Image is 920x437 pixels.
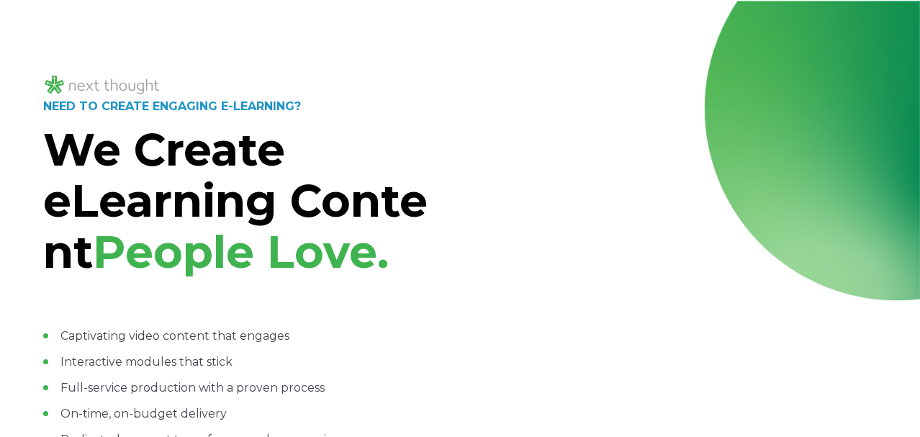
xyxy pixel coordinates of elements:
[43,122,428,280] strong: We Create eLearning Content
[60,381,325,395] span: Full-service production with a proven process
[43,73,161,97] img: NT_Logo_LightMode
[93,225,389,279] span: People Love.
[60,407,227,420] span: On-time, on-budget delivery
[43,99,301,113] strong: NEED TO CREATE ENGAGING E-LEARNING?
[60,329,289,343] span: Captivating video content that engages
[60,355,233,369] span: Interactive modules that stick
[472,125,875,351] iframe: Next-Gen Learning Experiences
